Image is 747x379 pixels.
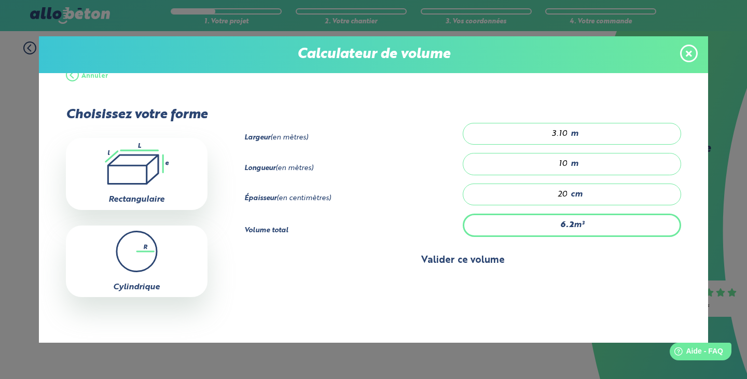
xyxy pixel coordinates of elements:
strong: Largeur [244,134,270,141]
strong: Épaisseur [244,195,276,202]
button: Annuler [66,61,108,92]
p: Choisissez votre forme [66,107,208,122]
div: m³ [463,214,681,236]
span: m [571,129,578,138]
label: Rectangulaire [108,195,164,204]
p: Calculateur de volume [49,47,698,63]
label: Cylindrique [113,283,160,291]
iframe: Help widget launcher [655,339,736,368]
strong: Volume total [244,227,288,234]
div: (en mètres) [244,134,463,142]
span: cm [571,190,583,199]
strong: Longueur [244,165,275,172]
div: (en centimètres) [244,194,463,203]
input: 0 [474,159,568,169]
span: m [571,159,578,169]
input: 0 [474,129,568,139]
strong: 6.2 [560,221,574,229]
button: Valider ce volume [244,247,682,274]
div: (en mètres) [244,164,463,173]
input: 0 [474,189,568,200]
